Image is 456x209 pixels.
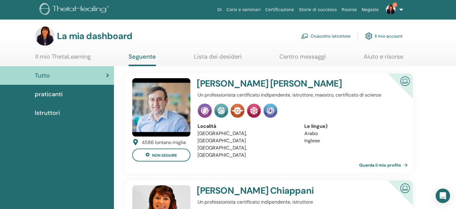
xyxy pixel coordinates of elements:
font: Arabo [304,130,318,137]
img: default.jpg [35,26,55,46]
img: logo.png [40,3,111,17]
img: default.jpg [386,5,395,14]
font: [PERSON_NAME] [197,185,268,196]
a: Risorse [339,4,359,15]
font: lontano miglia [155,139,186,146]
img: cog.svg [365,31,372,41]
a: Certificazione [263,4,297,15]
font: Un professionista certificato indipendente, istruttore [198,199,313,205]
font: [GEOGRAPHIC_DATA], [GEOGRAPHIC_DATA] [198,130,247,144]
font: Tutto [35,72,50,79]
font: Risorse [341,7,357,12]
font: Cruscotto istruttore [311,34,350,39]
font: Seguente [129,53,156,60]
font: 4586 [142,139,154,146]
div: Istruttore online certificato [378,73,413,108]
img: chalkboard-teacher.svg [301,33,308,39]
font: Un professionista certificato indipendente, istruttore, maestro, certificato di scienze [198,92,381,98]
font: [PERSON_NAME] [197,78,268,89]
a: Il mio ThetaLearning [35,53,91,65]
img: default.jpg [132,78,190,137]
font: 4 [394,3,396,7]
font: Inglese [304,137,320,144]
font: Lista dei desideri [194,53,242,60]
font: Il mio account [375,34,403,39]
font: Guarda il mio profilo [359,162,401,168]
font: [PERSON_NAME] [270,78,342,89]
font: Storie di successo [299,7,337,12]
a: Centro messaggi [279,53,326,65]
a: Lista dei desideri [194,53,242,65]
font: Le lingue) [304,123,327,129]
font: praticanti [35,90,63,98]
font: Di [217,7,222,12]
font: Centro messaggi [279,53,326,60]
font: Località [198,123,216,129]
a: Negozio [359,4,381,15]
img: Istruttore online certificato [398,74,412,88]
a: Storie di successo [297,4,339,15]
font: Corsi e seminari [227,7,261,12]
font: Certificazione [265,7,294,12]
a: Cruscotto istruttore [301,29,350,43]
font: Chiappani [270,185,314,196]
a: Corsi e seminari [224,4,263,15]
a: Aiuto e risorse [364,53,403,65]
font: Negozio [362,7,378,12]
font: [GEOGRAPHIC_DATA], [GEOGRAPHIC_DATA] [198,145,247,158]
a: Di [215,4,224,15]
font: Aiuto e risorse [364,53,403,60]
img: Istruttore online certificato [398,181,412,195]
font: La mia dashboard [57,30,132,42]
button: non seguire [132,149,190,161]
a: Seguente [129,53,156,66]
a: Guarda il mio profilo [359,159,410,171]
font: Istruttori [35,109,60,117]
font: Il mio ThetaLearning [35,53,91,60]
a: Il mio account [365,29,403,43]
font: non seguire [152,153,177,158]
div: Apri Intercom Messenger [436,189,450,203]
